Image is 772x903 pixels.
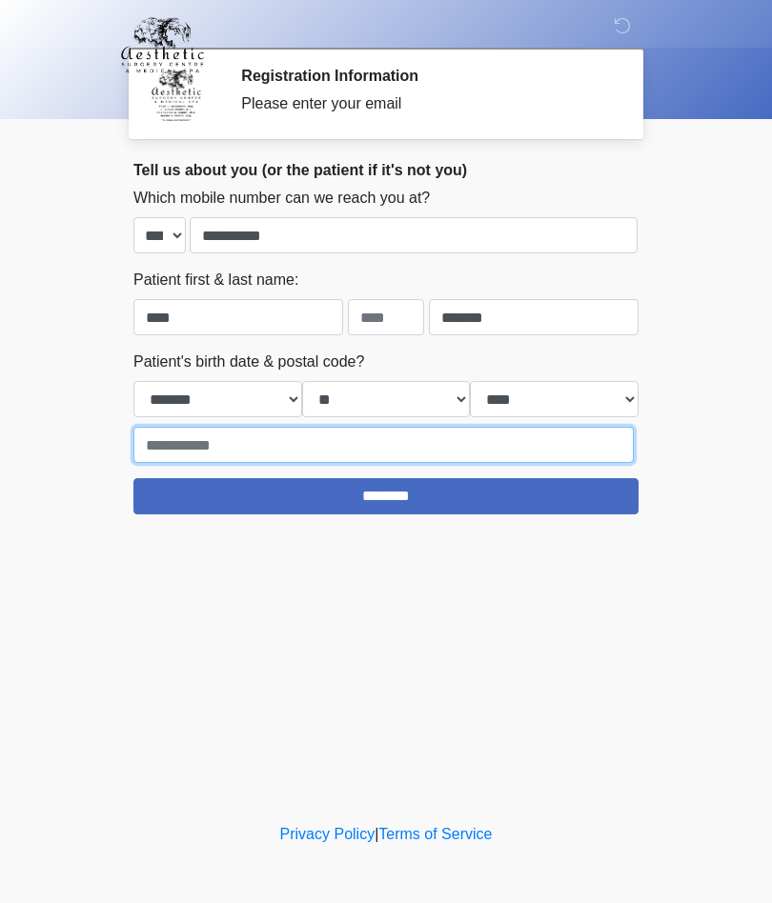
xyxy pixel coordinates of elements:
img: Agent Avatar [148,67,205,124]
a: Terms of Service [378,826,492,842]
div: Please enter your email [241,92,610,115]
img: Aesthetic Surgery Centre, PLLC Logo [114,14,211,75]
a: | [375,826,378,842]
a: Privacy Policy [280,826,376,842]
label: Patient's birth date & postal code? [133,351,364,373]
h2: Tell us about you (or the patient if it's not you) [133,161,639,179]
label: Patient first & last name: [133,269,298,291]
label: Which mobile number can we reach you at? [133,187,430,210]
